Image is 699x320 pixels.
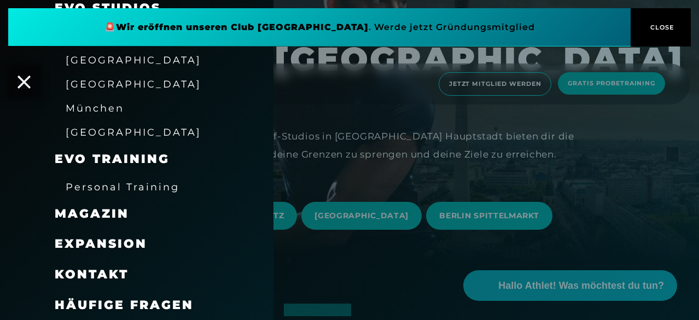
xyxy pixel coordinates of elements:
[66,53,201,66] a: [GEOGRAPHIC_DATA]
[631,8,691,46] button: CLOSE
[66,101,124,114] a: München
[66,54,201,66] span: [GEOGRAPHIC_DATA]
[648,22,674,32] span: CLOSE
[66,102,124,114] span: München
[66,77,201,90] a: [GEOGRAPHIC_DATA]
[66,78,201,90] span: [GEOGRAPHIC_DATA]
